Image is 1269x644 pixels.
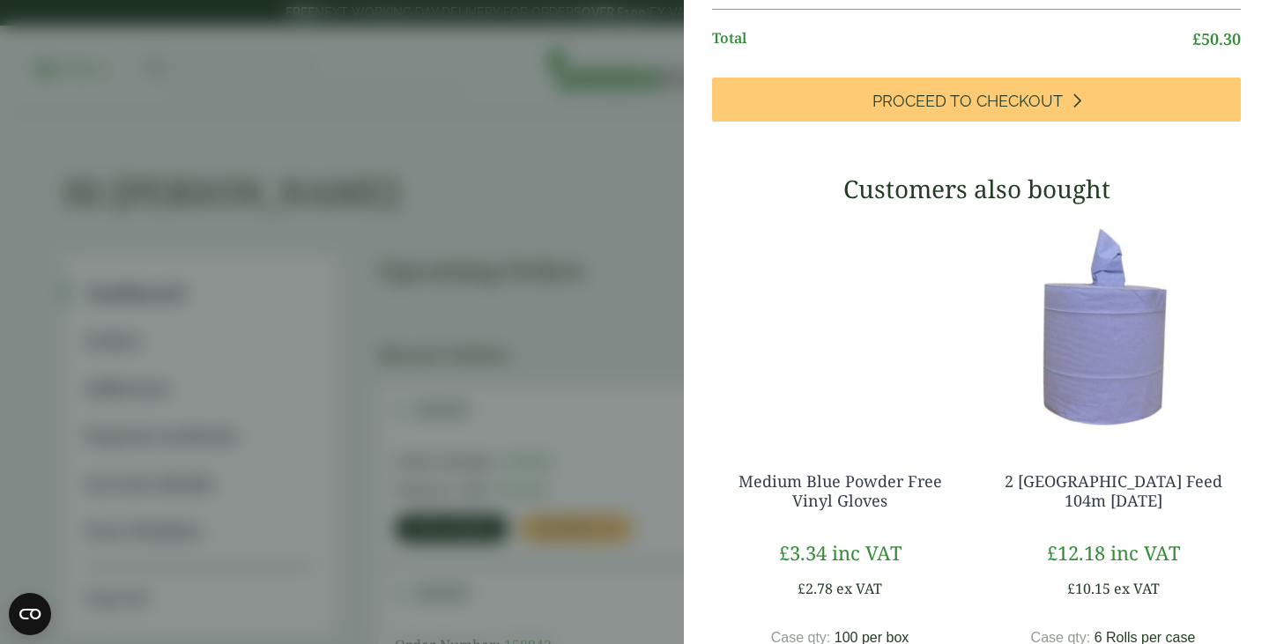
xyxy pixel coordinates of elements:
[798,579,805,598] span: £
[1047,539,1105,566] bdi: 12.18
[1192,28,1241,49] bdi: 50.30
[1110,539,1180,566] span: inc VAT
[832,539,902,566] span: inc VAT
[1067,579,1110,598] bdi: 10.15
[872,92,1063,111] span: Proceed to Checkout
[712,174,1241,204] h3: Customers also bought
[9,593,51,635] button: Open CMP widget
[798,579,833,598] bdi: 2.78
[738,470,942,511] a: Medium Blue Powder Free Vinyl Gloves
[836,579,882,598] span: ex VAT
[1192,28,1201,49] span: £
[1047,539,1057,566] span: £
[779,539,790,566] span: £
[1005,470,1222,511] a: 2 [GEOGRAPHIC_DATA] Feed 104m [DATE]
[779,539,827,566] bdi: 3.34
[1114,579,1160,598] span: ex VAT
[712,78,1241,122] a: Proceed to Checkout
[1067,579,1075,598] span: £
[985,217,1241,437] img: 3630017-2-Ply-Blue-Centre-Feed-104m
[712,27,1192,51] span: Total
